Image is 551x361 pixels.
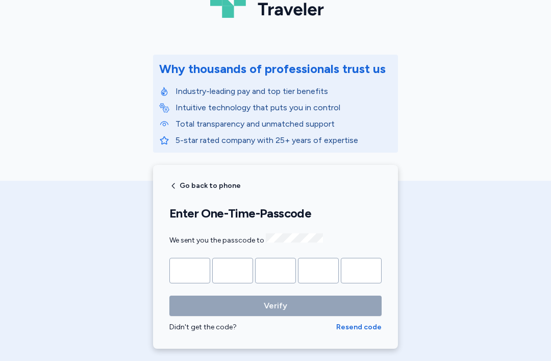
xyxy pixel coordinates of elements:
[212,258,253,283] input: Please enter OTP character 2
[169,258,210,283] input: Please enter OTP character 1
[159,61,386,77] div: Why thousands of professionals trust us
[169,206,382,221] h1: Enter One-Time-Passcode
[176,102,392,114] p: Intuitive technology that puts you in control
[169,182,241,190] button: Go back to phone
[298,258,339,283] input: Please enter OTP character 4
[176,118,392,130] p: Total transparency and unmatched support
[255,258,296,283] input: Please enter OTP character 3
[169,296,382,316] button: Verify
[176,85,392,98] p: Industry-leading pay and top tier benefits
[336,322,382,332] button: Resend code
[176,134,392,147] p: 5-star rated company with 25+ years of expertise
[169,236,323,245] span: We sent you the passcode to
[169,322,336,332] div: Didn't get the code?
[264,300,287,312] span: Verify
[341,258,382,283] input: Please enter OTP character 5
[180,182,241,189] span: Go back to phone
